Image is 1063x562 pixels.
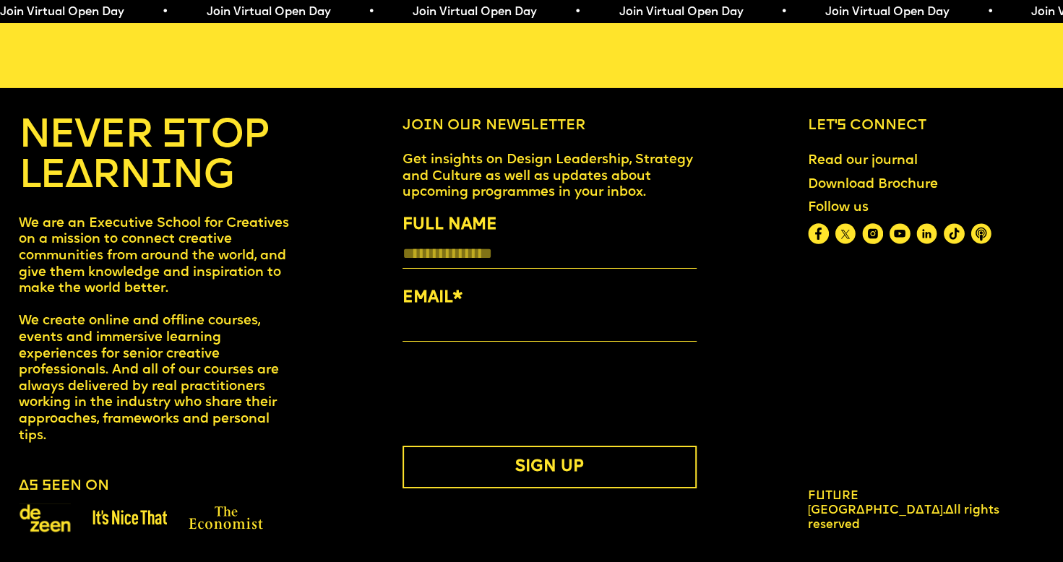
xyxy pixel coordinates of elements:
label: EMAIL [403,285,697,311]
span: • [368,7,374,18]
div: Follow us [808,200,992,216]
iframe: reCAPTCHA [403,368,622,425]
h6: Let’s connect [808,117,1045,134]
h4: NEVER STOP LEARNING [19,117,292,198]
div: All rights reserved [808,490,999,533]
p: We are an Executive School for Creatives on a mission to connect creative communities from around... [19,216,292,445]
a: Read our journal [800,146,924,176]
span: Future [GEOGRAPHIC_DATA]. [808,490,945,516]
span: • [162,7,168,18]
p: Get insights on Design Leadership, Strategy and Culture as well as updates about upcoming program... [403,152,697,202]
button: SIGN UP [403,446,697,488]
a: Download Brochure [800,169,944,199]
label: FULL NAME [403,212,697,238]
h6: As seen on [19,477,109,495]
h6: Join our newsletter [403,117,697,134]
span: • [986,7,993,18]
span: • [574,7,581,18]
span: • [780,7,787,18]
